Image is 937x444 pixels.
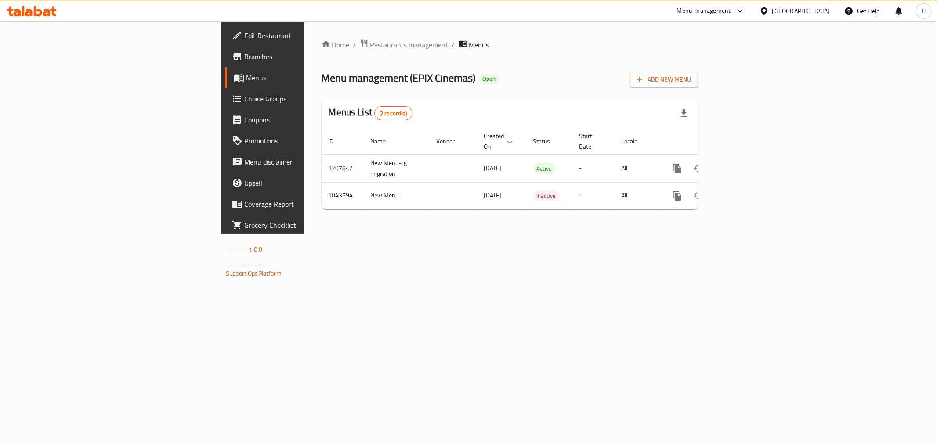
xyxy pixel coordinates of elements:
div: Menu-management [677,6,731,16]
a: Grocery Checklist [225,215,378,236]
button: more [667,158,688,179]
span: Status [533,136,562,147]
span: Menus [246,72,371,83]
button: Change Status [688,185,709,206]
button: Change Status [688,158,709,179]
span: Open [479,75,499,82]
a: Upsell [225,172,378,193]
a: Branches [225,46,378,67]
span: Version: [226,244,247,255]
span: Add New Menu [637,74,691,85]
span: [DATE] [484,162,502,174]
span: Inactive [533,191,560,201]
span: H [922,6,926,16]
div: Open [479,74,499,84]
span: [DATE] [484,190,502,201]
span: 2 record(s) [375,109,412,118]
td: - [572,154,615,182]
a: Support.OpsPlatform [226,268,282,279]
div: Export file [673,103,695,124]
th: Actions [660,128,758,155]
span: Created On [484,131,516,152]
span: Name [371,136,398,147]
button: Add New Menu [630,72,698,88]
nav: breadcrumb [322,39,698,50]
td: All [615,154,660,182]
span: Coverage Report [244,199,371,209]
span: Coupons [244,115,371,125]
span: Vendor [437,136,467,147]
a: Menu disclaimer [225,151,378,172]
td: - [572,182,615,209]
span: Start Date [579,131,604,152]
td: All [615,182,660,209]
button: more [667,185,688,206]
span: Restaurants management [370,39,449,50]
span: Upsell [244,178,371,188]
td: New Menu [364,182,430,209]
span: 1.0.0 [249,244,262,255]
a: Coverage Report [225,193,378,215]
span: Menu management ( EPIX Cinemas ) [322,68,476,88]
span: Edit Restaurant [244,30,371,41]
table: enhanced table [322,128,758,209]
span: ID [329,136,345,147]
span: Menu disclaimer [244,157,371,167]
a: Menus [225,67,378,88]
td: New Menu-cg migration [364,154,430,182]
span: Grocery Checklist [244,220,371,230]
span: Active [533,164,556,174]
span: Choice Groups [244,93,371,104]
a: Restaurants management [360,39,449,50]
span: Menus [469,39,489,50]
span: Branches [244,51,371,62]
a: Promotions [225,130,378,151]
span: Promotions [244,136,371,146]
a: Coupons [225,109,378,130]
li: / [452,39,455,50]
h2: Menus List [329,106,412,120]
a: Choice Groups [225,88,378,109]
div: Active [533,163,556,174]
a: Edit Restaurant [225,25,378,46]
span: Get support on: [226,259,266,270]
span: Locale [622,136,649,147]
div: [GEOGRAPHIC_DATA] [772,6,830,16]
